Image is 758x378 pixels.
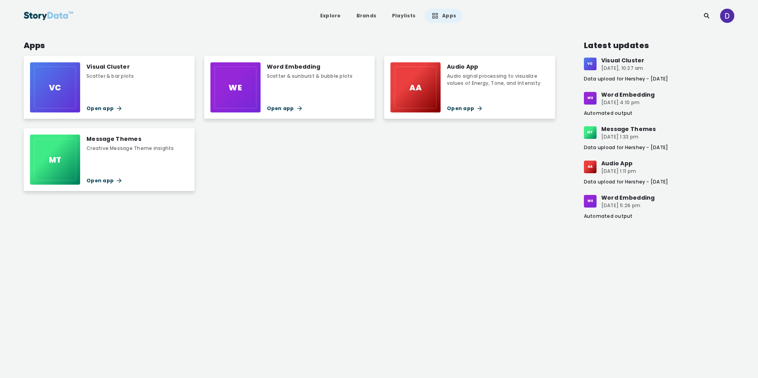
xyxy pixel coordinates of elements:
[584,144,734,151] div: Data upload for Hershey - [DATE]
[86,62,134,71] div: Visual Cluster
[584,161,597,173] div: AA
[86,73,134,80] div: Scatter & bar plots
[720,9,734,23] img: ACg8ocKzwPDiA-G5ZA1Mflw8LOlJAqwuiocHy5HQ8yAWPW50gy9RiA=s96-c
[601,90,655,99] div: Word Embedding
[86,145,174,152] div: Creative Message Theme insights
[601,99,655,106] div: [DATE] 4:10 pm
[214,66,257,109] div: WE
[584,195,597,208] div: WE
[34,138,76,181] div: MT
[447,105,548,112] div: Open app
[584,126,597,139] div: MT
[601,193,655,202] div: Word Embedding
[447,62,548,71] div: Audio App
[601,159,636,168] div: Audio App
[584,58,597,70] div: VC
[267,73,353,80] div: Scatter & sunburst & bubble plots
[601,133,656,140] div: [DATE] 1:33 pm
[447,73,548,87] div: Audio signal processing to visualize values of Energy, Tone, and Intensity
[601,65,645,72] div: [DATE], 10:27 am
[584,110,734,117] div: Automated output
[386,9,422,23] a: Playlists
[601,168,636,175] div: [DATE] 1:11 pm
[267,62,353,71] div: Word Embedding
[584,75,734,82] div: Data upload for Hershey - [DATE]
[425,9,462,23] a: Apps
[34,66,76,109] div: VC
[350,9,383,23] a: Brands
[24,39,557,51] div: Apps
[24,9,73,23] img: StoryData Logo
[86,135,174,143] div: Message Themes
[267,105,353,112] div: Open app
[86,177,174,185] div: Open app
[394,66,437,109] div: AA
[584,213,734,220] div: Automated output
[601,56,645,65] div: Visual Cluster
[601,125,656,133] div: Message Themes
[584,178,734,185] div: Data upload for Hershey - [DATE]
[86,105,134,112] div: Open app
[601,202,655,209] div: [DATE] 5:26 pm
[584,39,734,51] div: Latest updates
[314,9,347,23] a: Explore
[584,92,597,105] div: WE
